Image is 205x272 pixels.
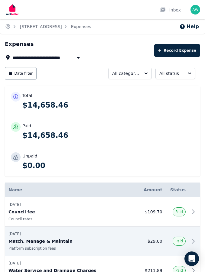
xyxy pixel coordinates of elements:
td: $29.00 [136,227,166,256]
p: $14,658.46 [22,131,194,140]
button: Record Expense [154,44,200,57]
div: Open Intercom Messenger [184,251,199,266]
p: Council fee [8,207,133,217]
a: [STREET_ADDRESS] [20,24,62,29]
p: $0.00 [22,161,194,170]
p: [DATE] [8,202,133,207]
p: Platform subscription fees [8,246,133,251]
button: Date filter [5,67,37,80]
p: $14,658.46 [22,100,194,110]
span: Paid [175,209,183,214]
span: All status [159,70,183,76]
th: Amount [136,183,166,197]
a: Expenses [71,24,91,29]
div: Inbox [160,7,181,13]
span: Paid [175,239,183,244]
button: Help [179,23,199,30]
p: [DATE] [8,232,133,236]
th: Name [5,183,136,197]
th: Status [166,183,189,197]
button: All status [155,68,195,79]
span: All categories [112,70,139,76]
p: [DATE] [8,261,133,266]
p: Council rates [8,217,133,222]
p: Match, Manage & Maintain [8,236,133,246]
button: All categories [108,68,152,79]
p: Total [22,92,32,99]
p: Paid [22,123,31,129]
td: $109.70 [136,197,166,227]
img: Andrew Wong [190,5,200,15]
img: RentBetter [5,2,20,17]
p: Unpaid [22,153,37,159]
h1: Expenses [5,40,34,48]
